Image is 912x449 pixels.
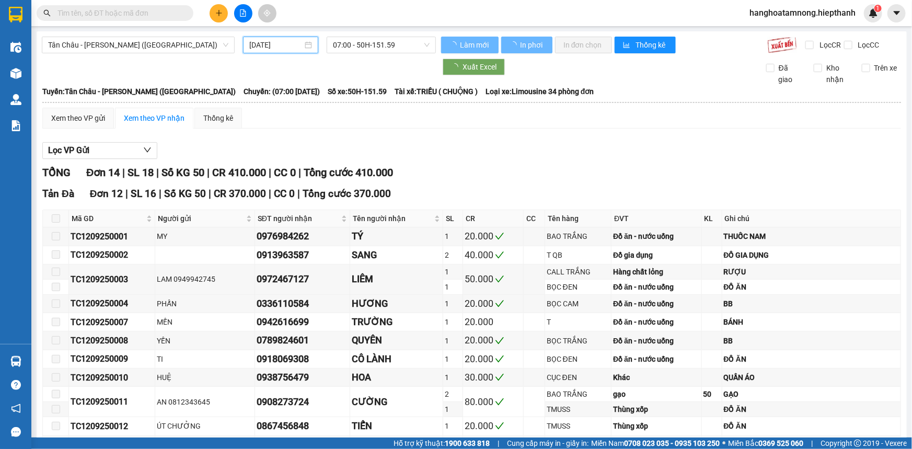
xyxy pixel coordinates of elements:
span: Lọc VP Gửi [48,144,89,157]
div: TC1209250001 [71,230,153,243]
div: 0976984262 [257,229,348,244]
span: Kho nhận [822,62,853,85]
div: 0867456848 [257,419,348,433]
div: BAO TRẮNG [547,231,609,242]
td: 0938756479 [255,369,350,387]
div: 1 [445,353,461,365]
strong: 0708 023 035 - 0935 103 250 [624,439,720,447]
div: HUỆ [157,372,253,383]
div: 1 [445,372,461,383]
td: LIÊM [350,264,443,295]
td: TC1209250002 [69,246,155,264]
span: check [495,250,504,260]
td: 0336110584 [255,295,350,313]
span: CR 410.000 [212,166,266,179]
span: | [156,166,159,179]
div: 0972467127 [257,272,348,286]
span: bar-chart [623,41,632,50]
td: TC1209250008 [69,331,155,350]
div: HOA [352,370,441,385]
div: CỤC ĐEN [547,372,609,383]
td: 0918069308 [255,350,350,369]
div: 1 [445,316,461,328]
div: BỌC TRẮNG [547,335,609,347]
td: CƯỜNG [350,387,443,417]
span: Tản Đà [42,188,74,200]
div: 1 [445,298,461,309]
div: Đồ ăn - nước uống [613,353,699,365]
div: TC1209250004 [71,297,153,310]
div: Đồ ăn - nước uống [613,281,699,293]
td: TC1209250011 [69,387,155,417]
input: Tìm tên, số ĐT hoặc mã đơn [57,7,181,19]
div: Xem theo VP nhận [124,112,184,124]
td: TÝ [350,227,443,246]
span: check [495,232,504,241]
div: ÚT CHƯỞNG [157,420,253,432]
img: 9k= [767,37,797,53]
div: gạo [613,388,699,400]
div: BỌC ĐEN [547,353,609,365]
span: Số KG 50 [164,188,206,200]
span: Cung cấp máy in - giấy in: [507,438,588,449]
span: Đơn 12 [90,188,123,200]
td: QUYÊN [350,331,443,350]
button: file-add [234,4,252,22]
div: TC1209250002 [71,248,153,261]
div: GẠO [724,388,899,400]
sup: 1 [874,5,882,12]
div: 20.000 [465,315,522,329]
td: 0942616699 [255,313,350,331]
span: | [207,166,210,179]
span: Đơn 14 [86,166,120,179]
div: TC1209250003 [71,273,153,286]
img: warehouse-icon [10,68,21,79]
span: Lọc CR [815,39,842,51]
span: Loại xe: Limousine 34 phòng đơn [486,86,594,97]
span: down [143,146,152,154]
td: TC1209250003 [69,264,155,295]
div: 0789824601 [257,333,348,348]
div: BB [724,298,899,309]
div: CALL TRẮNG [547,266,609,278]
div: 1 [445,335,461,347]
div: CÔ LÀNH [352,352,441,366]
span: | [269,188,271,200]
span: Mã GD [72,213,144,224]
button: In đơn chọn [555,37,612,53]
span: | [811,438,813,449]
td: TIẾN [350,417,443,435]
th: SL [443,210,463,227]
span: hanghoatamnong.hiepthanh [741,6,864,19]
span: message [11,427,21,437]
span: caret-down [892,8,902,18]
span: Xuất Excel [463,61,497,73]
button: plus [210,4,228,22]
span: Số KG 50 [161,166,204,179]
span: Số xe: 50H-151.59 [328,86,387,97]
input: 12/09/2025 [249,39,303,51]
div: Đồ ăn - nước uống [613,335,699,347]
td: TC1209250007 [69,313,155,331]
div: 1 [445,404,461,415]
td: HƯƠNG [350,295,443,313]
span: Đã giao [775,62,806,85]
img: logo-vxr [9,7,22,22]
span: notification [11,404,21,413]
span: | [498,438,499,449]
span: SL 16 [131,188,156,200]
div: Thùng xốp [613,420,699,432]
span: Chuyến: (07:00 [DATE]) [244,86,320,97]
span: Hỗ trợ kỹ thuật: [394,438,490,449]
div: 1 [445,281,461,293]
div: BAO TRẮNG [547,388,609,400]
div: TIẾN [352,419,441,433]
div: ĐỒ GIA DỤNG [724,249,899,261]
td: 0908273724 [255,387,350,417]
td: HOA [350,369,443,387]
div: BÁNH [724,316,899,328]
span: | [159,188,161,200]
span: CC 0 [274,188,295,200]
div: TC1209250011 [71,395,153,408]
span: Thống kê [636,39,667,51]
